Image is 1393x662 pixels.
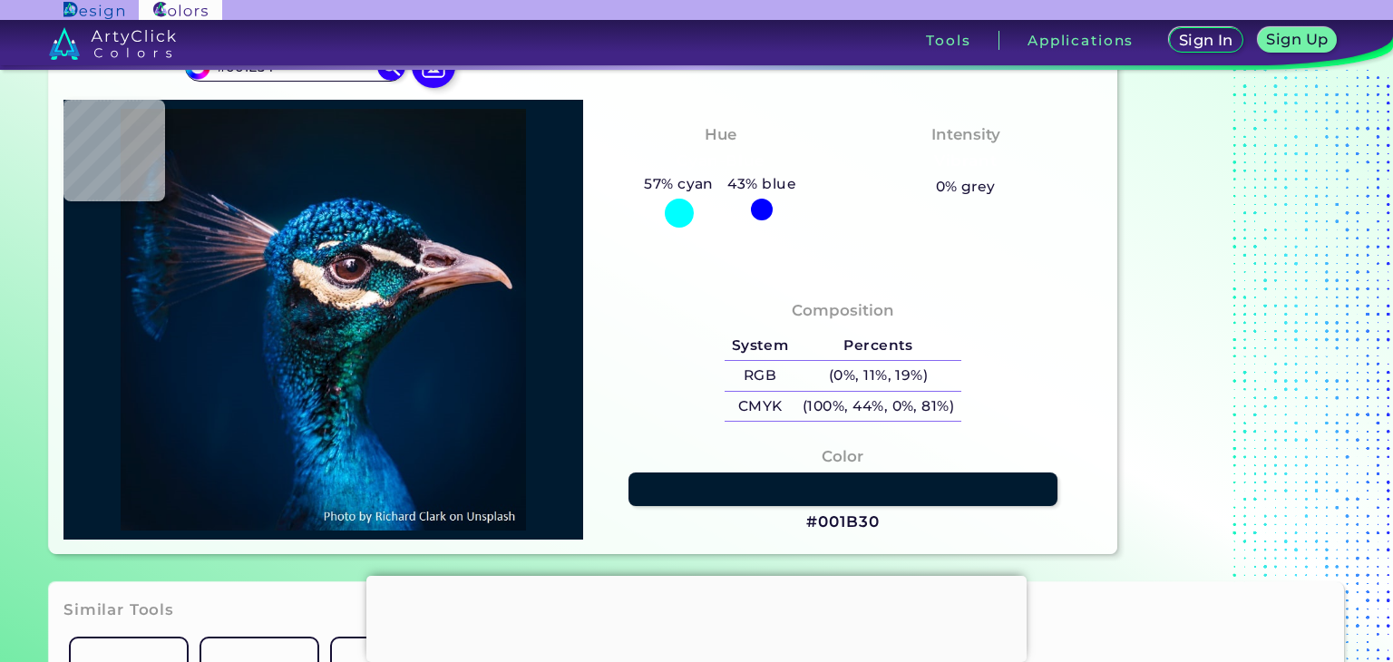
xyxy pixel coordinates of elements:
[936,175,996,199] h5: 0% grey
[795,331,961,361] h5: Percents
[1181,34,1231,47] h5: Sign In
[725,392,795,422] h5: CMYK
[73,109,574,531] img: img_pavlin.jpg
[1173,29,1240,52] a: Sign In
[795,392,961,422] h5: (100%, 44%, 0%, 81%)
[669,151,772,172] h3: Cyan-Blue
[725,331,795,361] h5: System
[926,151,1005,172] h3: Vibrant
[931,122,1000,148] h4: Intensity
[806,511,879,533] h3: #001B30
[792,297,894,324] h4: Composition
[705,122,736,148] h4: Hue
[1261,29,1333,52] a: Sign Up
[49,27,177,60] img: logo_artyclick_colors_white.svg
[1028,34,1134,47] h3: Applications
[721,172,804,196] h5: 43% blue
[822,443,863,470] h4: Color
[63,599,174,621] h3: Similar Tools
[725,361,795,391] h5: RGB
[366,576,1027,657] iframe: Advertisement
[795,361,961,391] h5: (0%, 11%, 19%)
[926,34,970,47] h3: Tools
[1270,33,1326,46] h5: Sign Up
[637,172,720,196] h5: 57% cyan
[63,2,124,19] img: ArtyClick Design logo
